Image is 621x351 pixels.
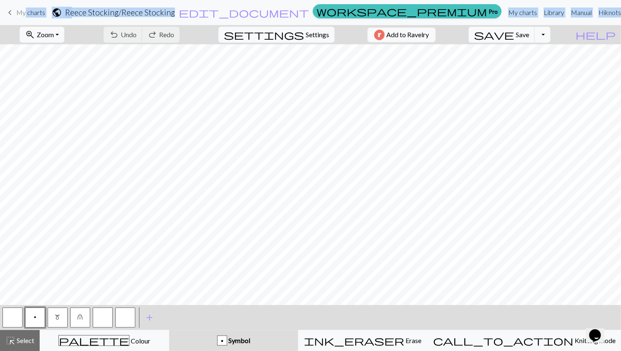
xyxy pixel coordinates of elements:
iframe: chat widget [586,318,613,343]
span: Colour [129,337,150,345]
a: Manual [568,4,595,21]
span: add [144,312,155,323]
button: Colour [40,330,169,351]
span: Purl [34,314,36,320]
span: highlight_alt [5,335,15,346]
a: Pro [313,4,502,18]
button: Add to Ravelry [368,28,436,42]
h2: Reece Stocking / Reece Stocking [65,8,175,17]
span: ink_eraser [304,335,404,346]
span: keyboard_arrow_left [5,7,15,18]
span: zoom_in [25,29,35,41]
button: m [48,308,68,328]
span: Select [15,336,34,344]
button: p [25,308,45,328]
a: My charts [5,5,45,20]
span: Symbol [227,336,250,344]
button: SettingsSettings [218,27,335,43]
button: Erase [298,330,428,351]
button: Zoom [20,27,64,43]
span: call_to_action [433,335,573,346]
span: Add to Ravelry [386,30,429,40]
span: settings [224,29,304,41]
span: help [575,29,616,41]
span: edit_document [179,7,309,18]
span: save [474,29,514,41]
div: p [218,336,227,346]
span: My charts [16,8,45,16]
a: Library [540,4,568,21]
button: u [70,308,90,328]
span: Erase [404,336,421,344]
span: public [52,7,62,18]
span: Heel [78,314,83,320]
i: Settings [224,30,304,40]
span: Knitting mode [573,336,616,344]
img: Ravelry [374,30,385,40]
a: My charts [505,4,540,21]
button: Knitting mode [428,330,621,351]
span: Settings [306,30,329,40]
button: p Symbol [169,330,298,351]
span: Zoom [37,31,54,38]
span: palette [59,335,129,346]
span: workspace_premium [317,5,487,17]
span: Save [516,31,529,38]
span: excel [55,314,61,320]
button: Save [469,27,535,43]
